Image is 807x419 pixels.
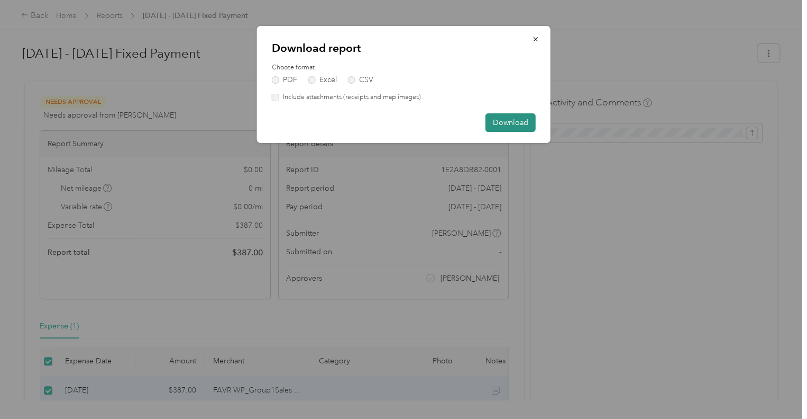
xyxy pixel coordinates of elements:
iframe: Everlance-gr Chat Button Frame [748,360,807,419]
p: Download report [272,41,536,56]
label: PDF [272,76,297,84]
label: Excel [308,76,337,84]
label: Include attachments (receipts and map images) [279,93,421,102]
label: Choose format [272,63,536,73]
button: Download [485,113,536,132]
label: CSV [348,76,373,84]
